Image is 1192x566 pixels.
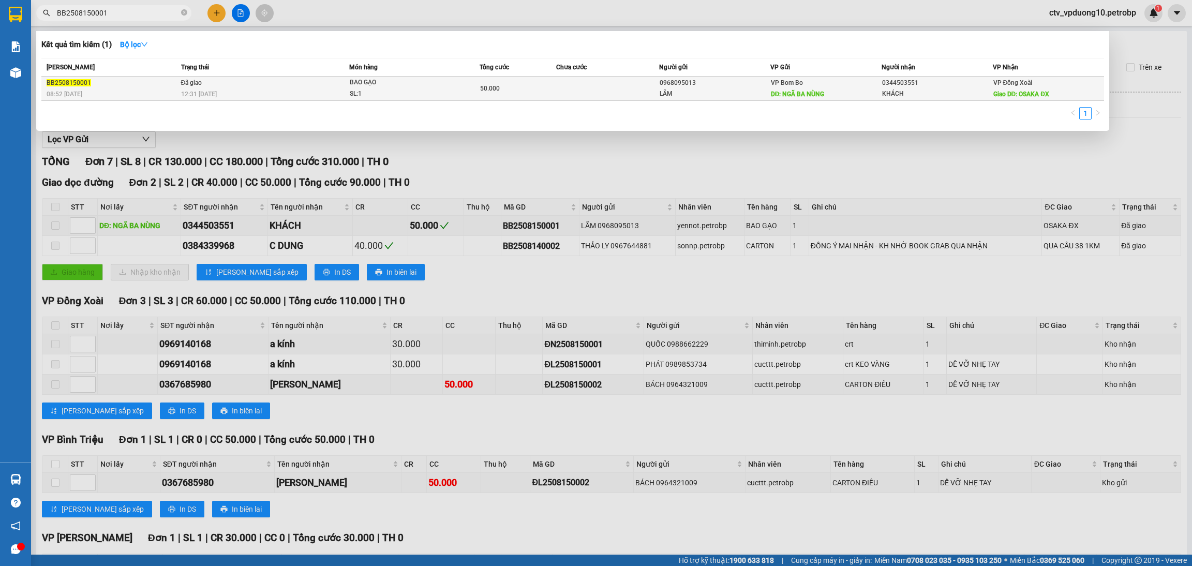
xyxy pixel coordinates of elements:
div: LÃM [660,88,770,99]
span: VP Bom Bo [771,79,803,86]
span: Tổng cước [480,64,509,71]
span: Người gửi [659,64,688,71]
span: Món hàng [349,64,378,71]
span: 50.000 [480,85,500,92]
span: [PERSON_NAME] [47,64,95,71]
span: 12:31 [DATE] [181,91,217,98]
button: left [1067,107,1079,120]
img: warehouse-icon [10,474,21,485]
span: Trạng thái [181,64,209,71]
img: logo-vxr [9,7,22,22]
h3: Kết quả tìm kiếm ( 1 ) [41,39,112,50]
span: message [11,544,21,554]
div: 0344503551 [882,78,992,88]
span: Người nhận [882,64,915,71]
div: SL: 1 [350,88,427,100]
span: VP Đồng Xoài [993,79,1033,86]
div: BAO GẠO [350,77,427,88]
div: 0968095013 [660,78,770,88]
button: right [1092,107,1104,120]
strong: Bộ lọc [120,40,148,49]
span: right [1095,110,1101,116]
span: VP Gửi [770,64,790,71]
div: KHÁCH [882,88,992,99]
span: Chưa cước [556,64,587,71]
img: solution-icon [10,41,21,52]
span: left [1070,110,1076,116]
span: VP Nhận [993,64,1018,71]
li: Previous Page [1067,107,1079,120]
input: Tìm tên, số ĐT hoặc mã đơn [57,7,179,19]
span: BB2508150001 [47,79,91,86]
li: 1 [1079,107,1092,120]
a: 1 [1080,108,1091,119]
span: DĐ: NGÃ BA NÙNG [771,91,825,98]
span: Giao DĐ: OSAKA ĐX [993,91,1049,98]
span: 08:52 [DATE] [47,91,82,98]
button: Bộ lọcdown [112,36,156,53]
span: close-circle [181,8,187,18]
span: question-circle [11,498,21,508]
span: notification [11,521,21,531]
img: warehouse-icon [10,67,21,78]
span: close-circle [181,9,187,16]
span: down [141,41,148,48]
span: search [43,9,50,17]
li: Next Page [1092,107,1104,120]
span: Đã giao [181,79,202,86]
